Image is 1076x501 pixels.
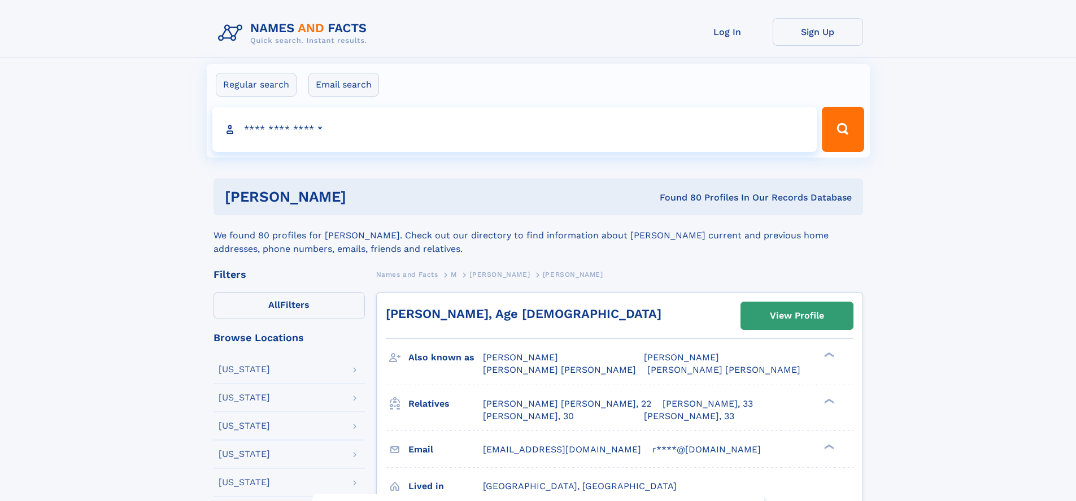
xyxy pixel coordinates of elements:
span: [PERSON_NAME] [483,352,558,363]
span: [GEOGRAPHIC_DATA], [GEOGRAPHIC_DATA] [483,481,677,491]
button: Search Button [822,107,864,152]
div: [US_STATE] [219,450,270,459]
a: [PERSON_NAME] [PERSON_NAME], 22 [483,398,651,410]
div: Filters [214,269,365,280]
span: [PERSON_NAME] [PERSON_NAME] [647,364,800,375]
input: search input [212,107,817,152]
div: Found 80 Profiles In Our Records Database [503,191,852,204]
a: Log In [682,18,773,46]
div: View Profile [770,303,824,329]
label: Email search [308,73,379,97]
div: [US_STATE] [219,421,270,430]
div: [US_STATE] [219,478,270,487]
label: Regular search [216,73,297,97]
a: [PERSON_NAME], 33 [644,410,734,422]
div: ❯ [821,351,835,359]
label: Filters [214,292,365,319]
h3: Relatives [408,394,483,413]
h1: [PERSON_NAME] [225,190,503,204]
img: Logo Names and Facts [214,18,376,49]
span: [PERSON_NAME] [469,271,530,278]
a: [PERSON_NAME] [469,267,530,281]
h3: Lived in [408,477,483,496]
div: ❯ [821,397,835,404]
h3: Also known as [408,348,483,367]
a: [PERSON_NAME], 30 [483,410,574,422]
span: [EMAIL_ADDRESS][DOMAIN_NAME] [483,444,641,455]
a: Sign Up [773,18,863,46]
h3: Email [408,440,483,459]
a: M [451,267,457,281]
a: [PERSON_NAME], Age [DEMOGRAPHIC_DATA] [386,307,661,321]
span: M [451,271,457,278]
div: [US_STATE] [219,365,270,374]
div: [US_STATE] [219,393,270,402]
span: [PERSON_NAME] [PERSON_NAME] [483,364,636,375]
a: View Profile [741,302,853,329]
span: [PERSON_NAME] [644,352,719,363]
a: [PERSON_NAME], 33 [663,398,753,410]
a: Names and Facts [376,267,438,281]
div: Browse Locations [214,333,365,343]
div: ❯ [821,443,835,450]
span: All [268,299,280,310]
span: [PERSON_NAME] [543,271,603,278]
div: We found 80 profiles for [PERSON_NAME]. Check out our directory to find information about [PERSON... [214,215,863,256]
